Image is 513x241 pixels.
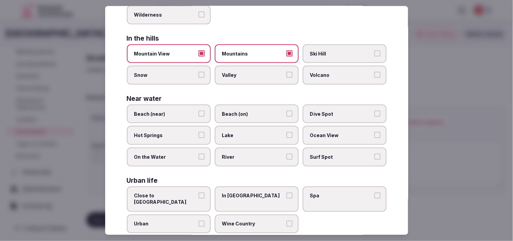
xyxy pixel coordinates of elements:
[199,221,205,227] button: Urban
[222,111,284,117] span: Beach (on)
[127,95,162,102] h3: Near water
[286,50,293,56] button: Mountains
[134,72,196,79] span: Snow
[127,177,158,183] h3: Urban life
[374,50,380,56] button: Ski Hill
[310,111,372,117] span: Dive Spot
[222,192,284,199] span: In [GEOGRAPHIC_DATA]
[374,154,380,160] button: Surf Spot
[199,12,205,18] button: Wilderness
[134,111,196,117] span: Beach (near)
[310,154,372,160] span: Surf Spot
[199,154,205,160] button: On the Water
[134,192,196,205] span: Close to [GEOGRAPHIC_DATA]
[286,192,293,198] button: In [GEOGRAPHIC_DATA]
[222,50,284,57] span: Mountains
[286,72,293,78] button: Valley
[222,132,284,139] span: Lake
[310,72,372,79] span: Volcano
[310,50,372,57] span: Ski Hill
[374,132,380,138] button: Ocean View
[134,154,196,160] span: On the Water
[374,72,380,78] button: Volcano
[222,221,284,227] span: Wine Country
[199,72,205,78] button: Snow
[310,132,372,139] span: Ocean View
[222,154,284,160] span: River
[199,50,205,56] button: Mountain View
[310,192,372,199] span: Spa
[127,35,159,41] h3: In the hills
[286,221,293,227] button: Wine Country
[199,192,205,198] button: Close to [GEOGRAPHIC_DATA]
[286,111,293,117] button: Beach (on)
[374,192,380,198] button: Spa
[199,111,205,117] button: Beach (near)
[199,132,205,138] button: Hot Springs
[134,12,196,18] span: Wilderness
[222,72,284,79] span: Valley
[374,111,380,117] button: Dive Spot
[134,221,196,227] span: Urban
[134,132,196,139] span: Hot Springs
[134,50,196,57] span: Mountain View
[286,154,293,160] button: River
[286,132,293,138] button: Lake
